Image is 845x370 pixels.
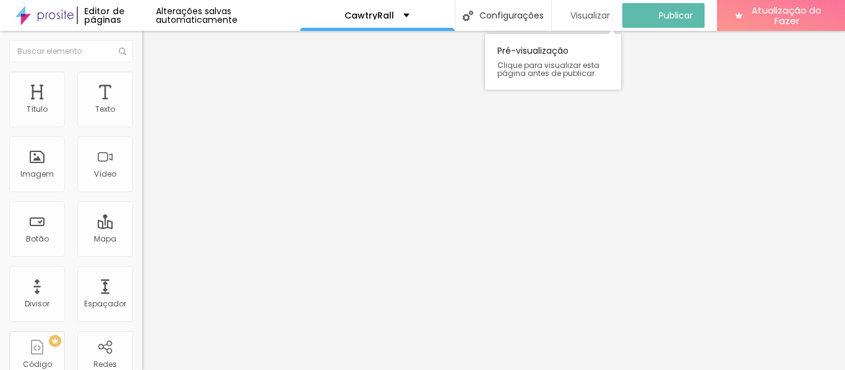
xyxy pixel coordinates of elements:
font: Vídeo [94,169,116,179]
font: Título [27,104,48,114]
font: Espaçador [84,298,126,309]
button: Publicar [622,3,705,28]
font: Visualizar [570,9,610,22]
img: Ícone [463,11,473,21]
font: Mapa [94,233,116,244]
img: Ícone [119,48,126,55]
font: Configurações [479,9,544,22]
font: CawtryRall [345,9,394,22]
font: Divisor [25,298,49,309]
input: Buscar elemento [9,40,133,62]
iframe: Editor [142,31,845,370]
font: Imagem [20,169,54,179]
button: Visualizar [552,3,622,28]
font: Clique para visualizar esta página antes de publicar. [497,60,599,78]
font: Texto [95,104,115,114]
font: Editor de páginas [84,5,124,26]
font: Atualização do Fazer [752,4,821,27]
font: Alterações salvas automaticamente [156,5,238,26]
font: Botão [26,233,49,244]
font: Pré-visualização [497,44,568,57]
font: Publicar [659,9,693,22]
